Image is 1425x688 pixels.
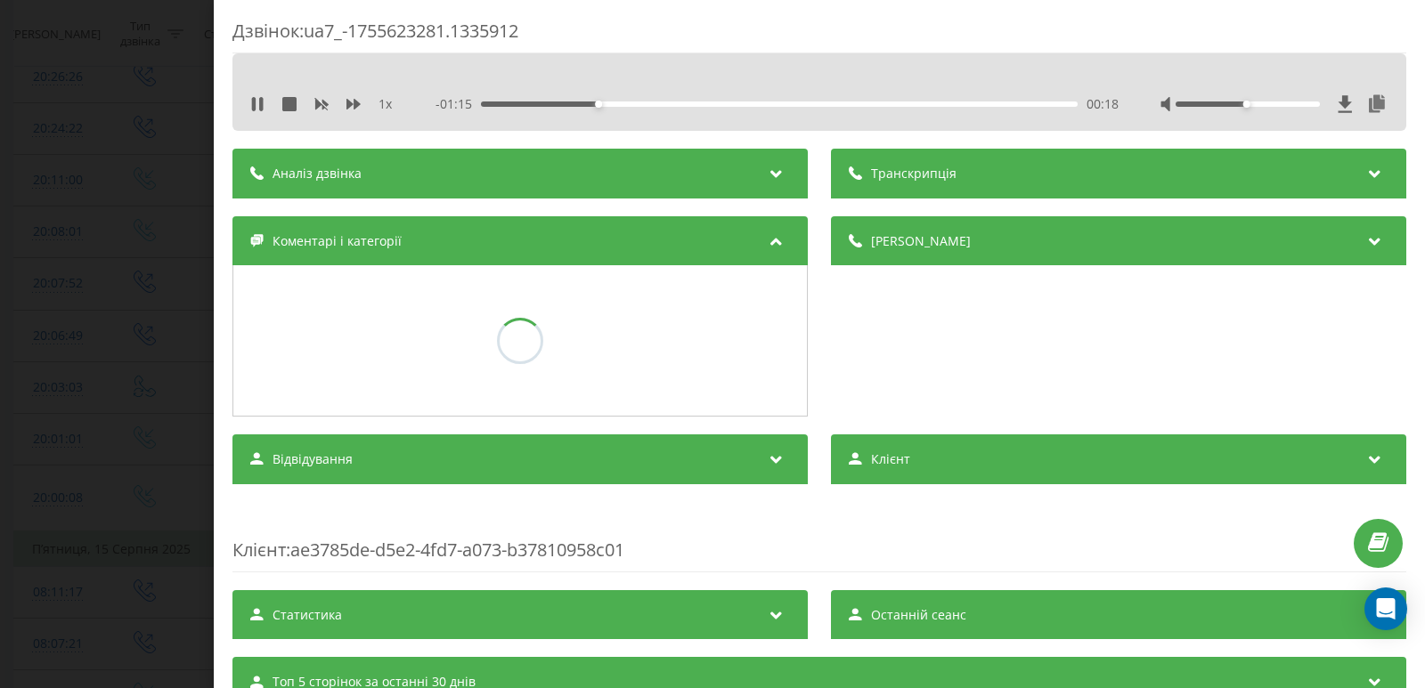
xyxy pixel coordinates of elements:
[871,606,966,624] span: Останній сеанс
[871,450,910,468] span: Клієнт
[1242,101,1250,108] div: Accessibility label
[436,95,481,113] span: - 01:15
[379,95,392,113] span: 1 x
[273,450,353,468] span: Відвідування
[273,232,402,250] span: Коментарі і категорії
[1364,587,1407,630] div: Open Intercom Messenger
[232,19,1406,53] div: Дзвінок : ua7_-1755623281.1335912
[232,538,286,562] span: Клієнт
[871,165,957,182] span: Транскрипція
[871,232,971,250] span: [PERSON_NAME]
[1087,95,1119,113] span: 00:18
[273,606,342,624] span: Статистика
[273,165,362,182] span: Аналіз дзвінка
[232,502,1406,572] div: : ae3785de-d5e2-4fd7-a073-b37810958c01
[595,101,602,108] div: Accessibility label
